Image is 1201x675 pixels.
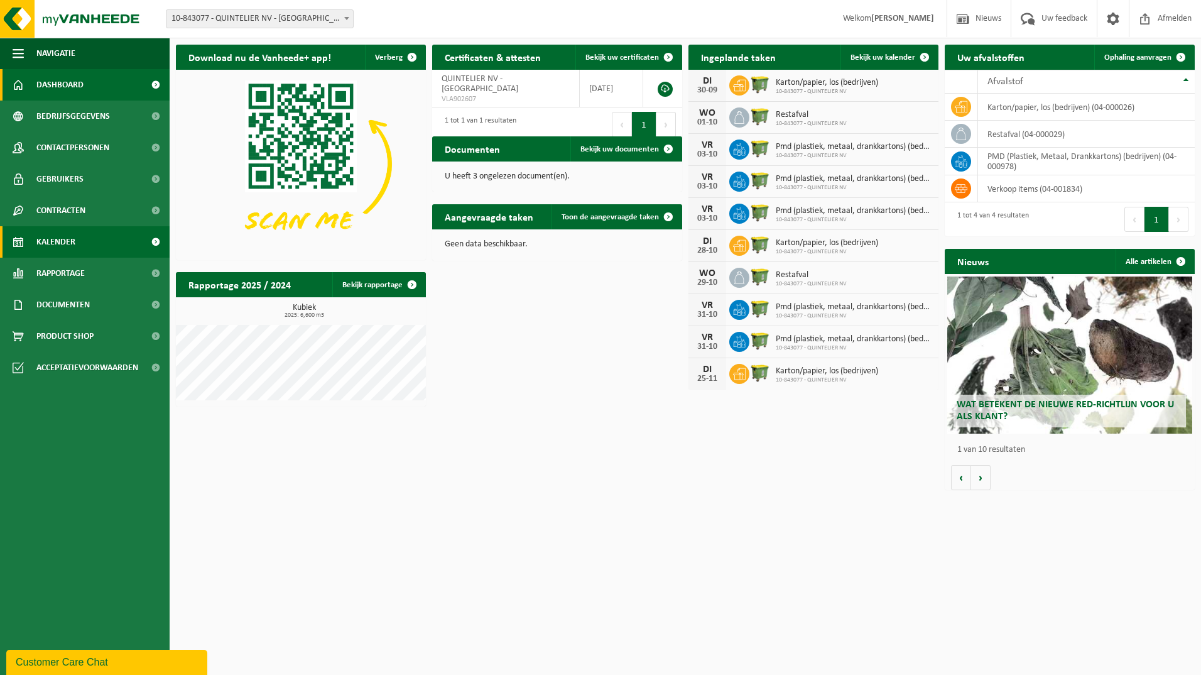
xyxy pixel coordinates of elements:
[442,74,518,94] span: QUINTELIER NV - [GEOGRAPHIC_DATA]
[36,258,85,289] span: Rapportage
[36,289,90,321] span: Documenten
[570,136,681,162] a: Bekijk uw documenten
[776,110,847,120] span: Restafval
[776,78,878,88] span: Karton/papier, los (bedrijven)
[749,74,771,95] img: WB-1100-HPE-GN-50
[749,138,771,159] img: WB-1100-HPE-GN-50
[695,140,720,150] div: VR
[695,172,720,182] div: VR
[695,214,720,223] div: 03-10
[776,152,932,160] span: 10-843077 - QUINTELIER NV
[978,94,1195,121] td: karton/papier, los (bedrijven) (04-000026)
[947,277,1192,434] a: Wat betekent de nieuwe RED-richtlijn voor u als klant?
[749,170,771,191] img: WB-1100-HPE-GN-50
[1116,249,1193,274] a: Alle artikelen
[1104,53,1171,62] span: Ophaling aanvragen
[776,344,932,352] span: 10-843077 - QUINTELIER NV
[688,45,788,69] h2: Ingeplande taken
[612,112,632,137] button: Previous
[695,236,720,246] div: DI
[776,302,932,312] span: Pmd (plastiek, metaal, drankkartons) (bedrijven)
[176,272,303,297] h2: Rapportage 2025 / 2024
[580,70,643,107] td: [DATE]
[6,647,210,675] iframe: chat widget
[36,69,84,101] span: Dashboard
[776,142,932,152] span: Pmd (plastiek, metaal, drankkartons) (bedrijven)
[776,216,932,224] span: 10-843077 - QUINTELIER NV
[36,38,75,69] span: Navigatie
[445,240,670,249] p: Geen data beschikbaar.
[36,352,138,383] span: Acceptatievoorwaarden
[695,343,720,351] div: 31-10
[840,45,937,70] a: Bekijk uw kalender
[776,334,932,344] span: Pmd (plastiek, metaal, drankkartons) (bedrijven)
[176,45,344,69] h2: Download nu de Vanheede+ app!
[375,53,403,62] span: Verberg
[776,280,847,288] span: 10-843077 - QUINTELIER NV
[776,366,878,376] span: Karton/papier, los (bedrijven)
[182,312,426,319] span: 2025: 6,600 m3
[871,14,934,23] strong: [PERSON_NAME]
[1169,207,1188,232] button: Next
[945,45,1037,69] h2: Uw afvalstoffen
[166,9,354,28] span: 10-843077 - QUINTELIER NV - DENDERMONDE
[695,365,720,375] div: DI
[749,202,771,223] img: WB-1100-HPE-GN-50
[36,132,109,163] span: Contactpersonen
[176,70,426,258] img: Download de VHEPlus App
[957,446,1188,454] p: 1 van 10 resultaten
[580,145,659,153] span: Bekijk uw documenten
[36,226,75,258] span: Kalender
[695,150,720,159] div: 03-10
[776,238,878,248] span: Karton/papier, los (bedrijven)
[776,120,847,128] span: 10-843077 - QUINTELIER NV
[749,234,771,255] img: WB-1100-HPE-GN-50
[182,304,426,319] h3: Kubiek
[695,246,720,255] div: 28-10
[1124,207,1144,232] button: Previous
[695,76,720,86] div: DI
[749,298,771,319] img: WB-1100-HPE-GN-50
[749,106,771,127] img: WB-1100-HPE-GN-50
[36,101,110,132] span: Bedrijfsgegevens
[978,121,1195,148] td: restafval (04-000029)
[656,112,676,137] button: Next
[432,204,546,229] h2: Aangevraagde taken
[776,206,932,216] span: Pmd (plastiek, metaal, drankkartons) (bedrijven)
[585,53,659,62] span: Bekijk uw certificaten
[695,300,720,310] div: VR
[365,45,425,70] button: Verberg
[749,362,771,383] img: WB-1100-HPE-GN-50
[749,330,771,351] img: WB-1100-HPE-GN-50
[438,111,516,138] div: 1 tot 1 van 1 resultaten
[695,332,720,343] div: VR
[632,112,656,137] button: 1
[432,136,513,161] h2: Documenten
[776,174,932,184] span: Pmd (plastiek, metaal, drankkartons) (bedrijven)
[951,206,1029,233] div: 1 tot 4 van 4 resultaten
[695,268,720,278] div: WO
[36,195,85,226] span: Contracten
[971,465,991,490] button: Volgende
[1094,45,1193,70] a: Ophaling aanvragen
[695,375,720,383] div: 25-11
[978,148,1195,175] td: PMD (Plastiek, Metaal, Drankkartons) (bedrijven) (04-000978)
[776,312,932,320] span: 10-843077 - QUINTELIER NV
[978,175,1195,202] td: verkoop items (04-001834)
[776,184,932,192] span: 10-843077 - QUINTELIER NV
[695,118,720,127] div: 01-10
[695,278,720,287] div: 29-10
[945,249,1001,273] h2: Nieuws
[445,172,670,181] p: U heeft 3 ongelezen document(en).
[776,376,878,384] span: 10-843077 - QUINTELIER NV
[695,204,720,214] div: VR
[1144,207,1169,232] button: 1
[332,272,425,297] a: Bekijk rapportage
[442,94,570,104] span: VLA902607
[432,45,553,69] h2: Certificaten & attesten
[749,266,771,287] img: WB-1100-HPE-GN-50
[776,248,878,256] span: 10-843077 - QUINTELIER NV
[562,213,659,221] span: Toon de aangevraagde taken
[850,53,915,62] span: Bekijk uw kalender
